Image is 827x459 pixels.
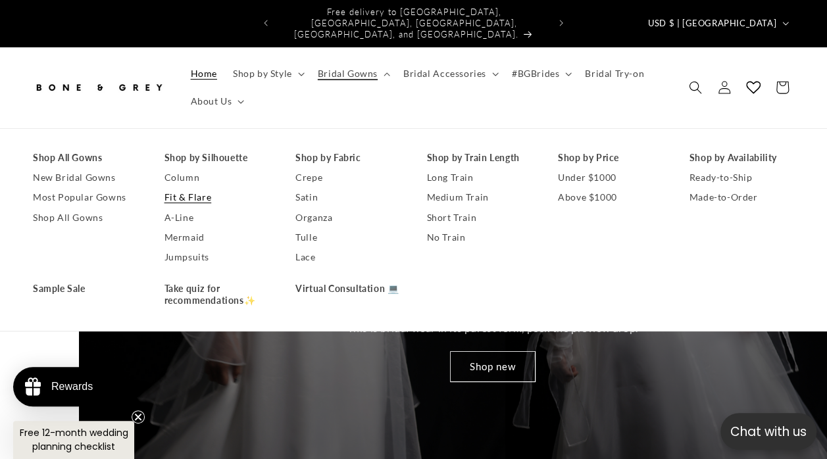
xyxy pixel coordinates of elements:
[547,11,576,36] button: Next announcement
[689,148,795,168] a: Shop by Availability
[427,187,532,207] a: Medium Train
[512,68,559,80] span: #BGBrides
[558,187,663,207] a: Above $1000
[689,187,795,207] a: Made-to-Order
[33,73,164,102] img: Bone and Grey Bridal
[164,228,270,247] a: Mermaid
[164,187,270,207] a: Fit & Flare
[318,68,378,80] span: Bridal Gowns
[558,148,663,168] a: Shop by Price
[33,148,138,168] a: Shop All Gowns
[294,7,518,39] span: Free delivery to [GEOGRAPHIC_DATA], [GEOGRAPHIC_DATA], [GEOGRAPHIC_DATA], [GEOGRAPHIC_DATA], and ...
[295,148,401,168] a: Shop by Fabric
[681,73,710,102] summary: Search
[295,208,401,228] a: Organza
[427,168,532,187] a: Long Train
[183,87,250,115] summary: About Us
[132,410,145,423] button: Close teaser
[164,148,270,168] a: Shop by Silhouette
[585,68,644,80] span: Bridal Try-on
[450,351,536,382] a: Shop new
[183,60,225,87] a: Home
[295,228,401,247] a: Tulle
[427,228,532,247] a: No Train
[33,168,138,187] a: New Bridal Gowns
[640,11,794,36] button: USD $ | [GEOGRAPHIC_DATA]
[558,168,663,187] a: Under $1000
[251,11,280,36] button: Previous announcement
[720,413,816,450] button: Open chatbox
[33,208,138,228] a: Shop All Gowns
[427,208,532,228] a: Short Train
[225,60,310,87] summary: Shop by Style
[33,279,138,299] a: Sample Sale
[295,279,401,299] a: Virtual Consultation 💻
[191,95,232,107] span: About Us
[164,247,270,267] a: Jumpsuits
[233,68,292,80] span: Shop by Style
[310,60,395,87] summary: Bridal Gowns
[164,279,270,310] a: Take quiz for recommendations✨
[295,247,401,267] a: Lace
[427,148,532,168] a: Shop by Train Length
[504,60,577,87] summary: #BGBrides
[20,426,128,453] span: Free 12-month wedding planning checklist
[28,68,170,107] a: Bone and Grey Bridal
[33,187,138,207] a: Most Popular Gowns
[164,208,270,228] a: A-Line
[395,60,504,87] summary: Bridal Accessories
[164,168,270,187] a: Column
[295,168,401,187] a: Crepe
[577,60,652,87] a: Bridal Try-on
[648,17,776,30] span: USD $ | [GEOGRAPHIC_DATA]
[13,421,134,459] div: Free 12-month wedding planning checklistClose teaser
[191,68,217,80] span: Home
[51,381,93,393] div: Rewards
[403,68,486,80] span: Bridal Accessories
[720,422,816,441] p: Chat with us
[295,187,401,207] a: Satin
[689,168,795,187] a: Ready-to-Ship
